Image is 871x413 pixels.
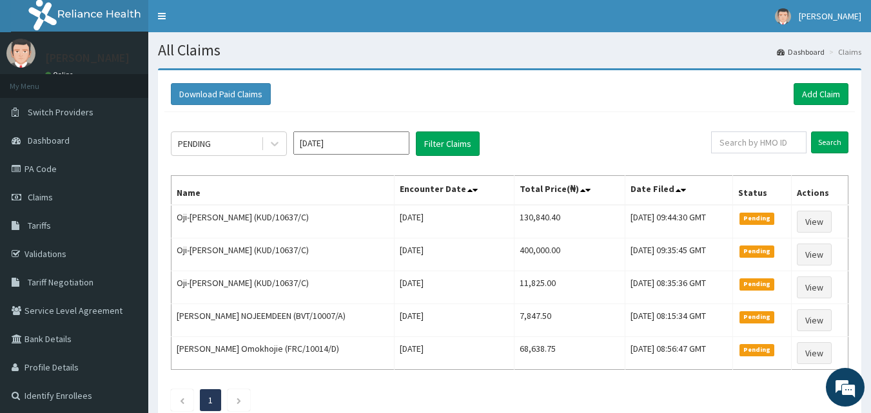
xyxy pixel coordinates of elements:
[739,278,775,290] span: Pending
[514,205,625,238] td: 130,840.40
[514,304,625,337] td: 7,847.50
[797,211,832,233] a: View
[28,135,70,146] span: Dashboard
[799,10,861,22] span: [PERSON_NAME]
[395,304,514,337] td: [DATE]
[514,176,625,206] th: Total Price(₦)
[625,238,732,271] td: [DATE] 09:35:45 GMT
[797,244,832,265] a: View
[797,276,832,298] a: View
[236,394,242,406] a: Next page
[739,311,775,323] span: Pending
[171,271,395,304] td: Oji-[PERSON_NAME] (KUD/10637/C)
[171,337,395,370] td: [PERSON_NAME] Omokhojie (FRC/10014/D)
[395,337,514,370] td: [DATE]
[732,176,791,206] th: Status
[6,39,35,68] img: User Image
[711,131,807,153] input: Search by HMO ID
[826,46,861,57] li: Claims
[739,245,775,257] span: Pending
[171,176,395,206] th: Name
[797,342,832,364] a: View
[208,394,213,406] a: Page 1 is your current page
[625,205,732,238] td: [DATE] 09:44:30 GMT
[625,337,732,370] td: [DATE] 08:56:47 GMT
[514,337,625,370] td: 68,638.75
[416,131,480,156] button: Filter Claims
[171,83,271,105] button: Download Paid Claims
[28,276,93,288] span: Tariff Negotiation
[28,220,51,231] span: Tariffs
[775,8,791,24] img: User Image
[158,42,861,59] h1: All Claims
[395,271,514,304] td: [DATE]
[395,205,514,238] td: [DATE]
[28,106,93,118] span: Switch Providers
[45,52,130,64] p: [PERSON_NAME]
[179,394,185,406] a: Previous page
[45,70,76,79] a: Online
[791,176,848,206] th: Actions
[395,238,514,271] td: [DATE]
[739,213,775,224] span: Pending
[811,131,848,153] input: Search
[739,344,775,356] span: Pending
[171,238,395,271] td: Oji-[PERSON_NAME] (KUD/10637/C)
[28,191,53,203] span: Claims
[797,309,832,331] a: View
[514,238,625,271] td: 400,000.00
[777,46,825,57] a: Dashboard
[171,304,395,337] td: [PERSON_NAME] NOJEEMDEEN (BVT/10007/A)
[178,137,211,150] div: PENDING
[171,205,395,238] td: Oji-[PERSON_NAME] (KUD/10637/C)
[625,176,732,206] th: Date Filed
[625,271,732,304] td: [DATE] 08:35:36 GMT
[794,83,848,105] a: Add Claim
[625,304,732,337] td: [DATE] 08:15:34 GMT
[395,176,514,206] th: Encounter Date
[514,271,625,304] td: 11,825.00
[293,131,409,155] input: Select Month and Year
